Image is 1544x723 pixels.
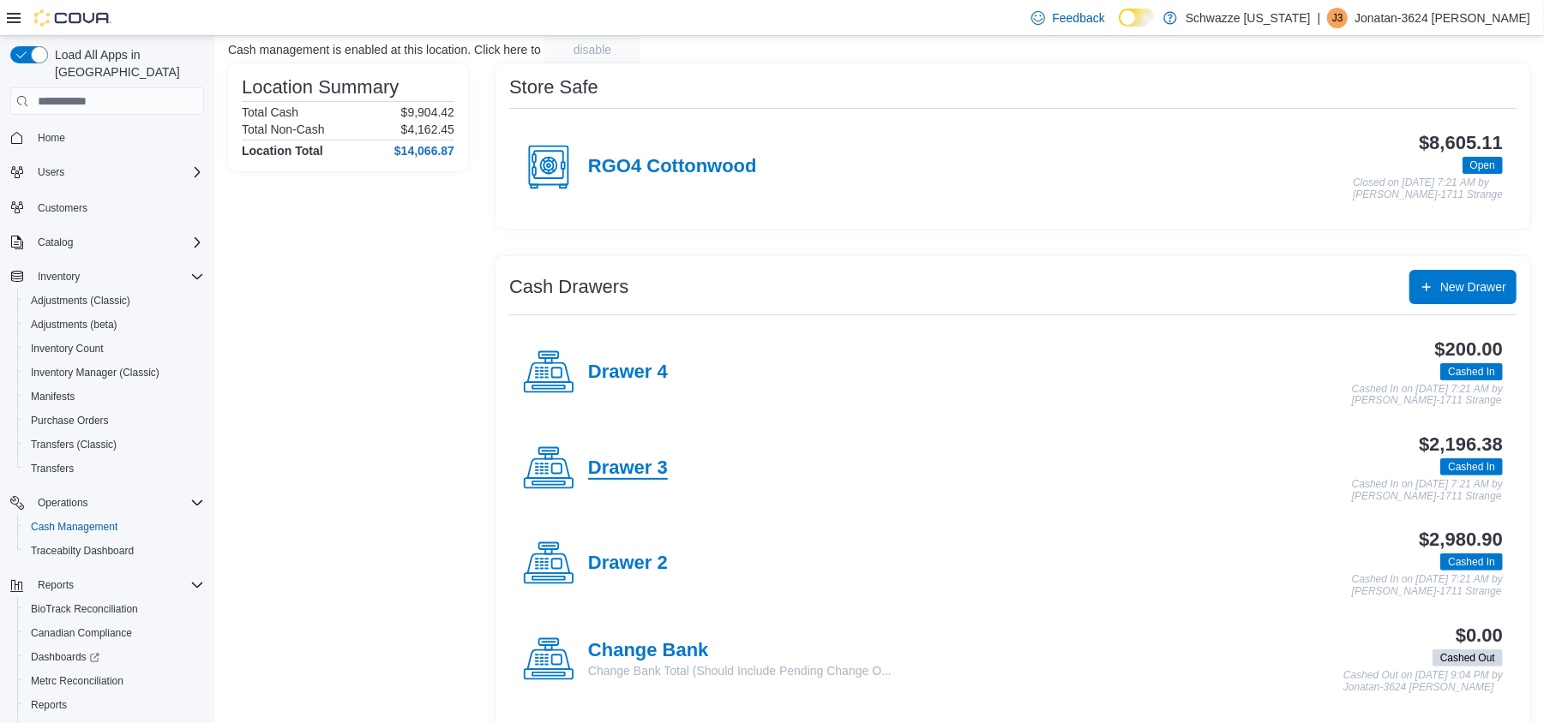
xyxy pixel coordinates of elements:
span: Inventory Manager (Classic) [31,366,159,379]
button: Customers [3,194,211,219]
span: Open [1470,158,1495,173]
h3: $8,605.11 [1419,133,1503,153]
span: Load All Apps in [GEOGRAPHIC_DATA] [48,46,204,81]
button: Home [3,125,211,150]
span: Catalog [38,236,73,249]
button: Canadian Compliance [17,621,211,645]
a: Transfers (Classic) [24,434,123,455]
button: Users [31,162,71,182]
a: Transfers [24,458,81,479]
a: Canadian Compliance [24,623,139,643]
p: Jonatan-3624 [PERSON_NAME] [1355,8,1530,28]
h4: $14,066.87 [394,144,454,158]
span: Cash Management [24,517,204,537]
h3: $0.00 [1456,625,1503,646]
span: Adjustments (beta) [24,314,204,335]
span: Cashed Out [1433,649,1503,666]
span: Cashed In [1440,458,1503,475]
button: New Drawer [1409,270,1517,304]
span: BioTrack Reconciliation [24,599,204,619]
span: Reports [31,698,67,712]
button: Reports [31,575,81,595]
a: Cash Management [24,517,124,537]
h4: RGO4 Cottonwood [588,156,757,178]
a: Reports [24,695,74,715]
button: Operations [31,493,95,513]
span: Cashed Out [1440,650,1495,666]
button: Users [3,160,211,184]
p: $4,162.45 [401,122,454,136]
span: Metrc Reconciliation [24,671,204,691]
button: Inventory Count [17,337,211,361]
span: Purchase Orders [31,414,109,427]
span: Operations [31,493,204,513]
span: Customers [38,201,87,215]
span: J3 [1332,8,1343,28]
button: Purchase Orders [17,409,211,433]
span: Customers [31,196,204,218]
p: Cashed In on [DATE] 7:21 AM by [PERSON_NAME]-1711 Strange [1352,384,1503,407]
p: Cashed Out on [DATE] 9:04 PM by Jonatan-3624 [PERSON_NAME] [1343,670,1503,693]
span: Canadian Compliance [31,626,132,640]
span: Users [31,162,204,182]
button: Inventory [3,265,211,289]
h4: Drawer 4 [588,361,668,384]
a: Customers [31,198,94,218]
h6: Total Cash [242,105,298,119]
span: Catalog [31,232,204,253]
a: Purchase Orders [24,410,116,431]
p: | [1318,8,1321,28]
span: Metrc Reconciliation [31,674,123,688]
a: Metrc Reconciliation [24,671,130,691]
span: New Drawer [1440,278,1506,296]
span: Inventory Count [24,338,204,359]
span: Canadian Compliance [24,623,204,643]
span: Cashed In [1448,364,1495,379]
a: BioTrack Reconciliation [24,599,145,619]
p: Cash management is enabled at this location. Click here to [228,43,541,57]
span: Inventory Manager (Classic) [24,362,204,383]
a: Inventory Manager (Classic) [24,362,166,383]
h4: Drawer 3 [588,457,668,480]
button: Catalog [3,230,211,254]
button: Adjustments (beta) [17,313,211,337]
h3: $2,196.38 [1419,434,1503,455]
a: Inventory Count [24,338,111,359]
a: Home [31,128,72,148]
input: Dark Mode [1119,9,1155,27]
button: Transfers (Classic) [17,433,211,457]
h6: Total Non-Cash [242,122,325,136]
p: $9,904.42 [401,105,454,119]
span: Operations [38,496,88,510]
button: Cash Management [17,515,211,539]
span: Dashboards [31,650,99,664]
span: Traceabilty Dashboard [24,541,204,561]
button: Operations [3,491,211,515]
h3: Store Safe [509,77,598,98]
span: Traceabilty Dashboard [31,544,134,558]
a: Adjustments (Classic) [24,290,137,311]
span: Home [38,131,65,145]
p: Schwazze [US_STATE] [1186,8,1311,28]
button: Metrc Reconciliation [17,669,211,693]
span: Feedback [1052,9,1104,27]
h4: Change Bank [588,640,892,662]
button: Reports [3,573,211,597]
a: Traceabilty Dashboard [24,541,141,561]
span: Cashed In [1440,363,1503,380]
p: Cashed In on [DATE] 7:21 AM by [PERSON_NAME]-1711 Strange [1352,574,1503,597]
span: Cashed In [1448,459,1495,475]
span: Inventory [31,266,204,287]
h3: Location Summary [242,77,399,98]
span: Manifests [31,390,75,403]
a: Dashboards [17,645,211,669]
div: Jonatan-3624 Vega [1327,8,1348,28]
span: Adjustments (Classic) [31,294,130,308]
span: Reports [38,578,74,592]
button: Traceabilty Dashboard [17,539,211,563]
span: Reports [24,695,204,715]
span: Cashed In [1440,553,1503,571]
span: BioTrack Reconciliation [31,602,138,616]
a: Adjustments (beta) [24,314,124,335]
